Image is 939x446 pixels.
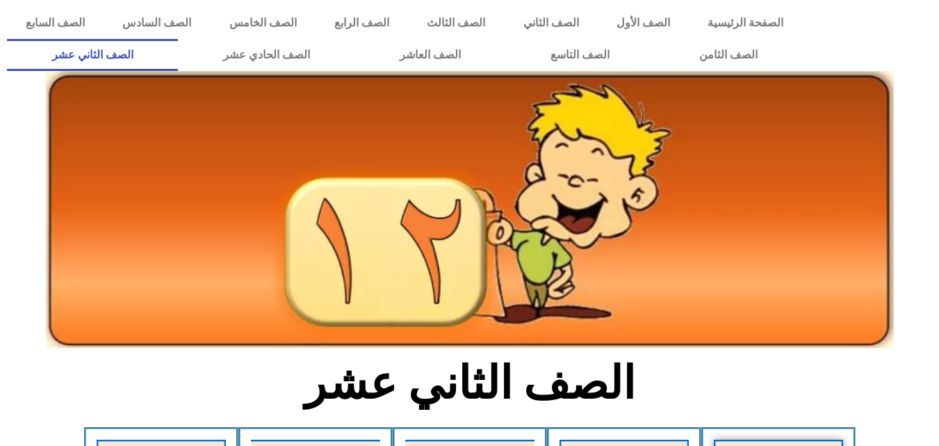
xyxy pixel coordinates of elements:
[104,7,210,39] a: الصف السادس
[240,356,699,411] h2: الصف الثاني عشر
[505,39,654,71] a: الصف التاسع
[7,39,178,71] a: الصف الثاني عشر
[689,7,802,39] a: الصفحة الرئيسية
[316,7,408,39] a: الصف الرابع
[178,39,354,71] a: الصف الحادي عشر
[7,7,104,39] a: الصف السابع
[505,7,598,39] a: الصف الثاني
[354,39,505,71] a: الصف العاشر
[408,7,504,39] a: الصف الثالث
[211,7,316,39] a: الصف الخامس
[654,39,802,71] a: الصف الثامن
[598,7,689,39] a: الصف الأول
